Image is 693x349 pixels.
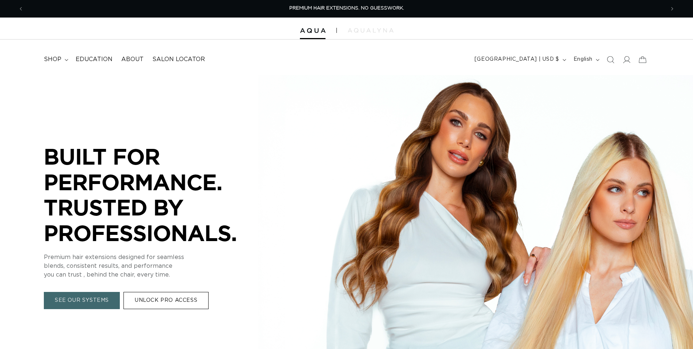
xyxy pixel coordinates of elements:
[602,52,618,68] summary: Search
[76,56,113,63] span: Education
[152,56,205,63] span: Salon Locator
[44,262,263,271] p: blends, consistent results, and performance
[117,51,148,68] a: About
[44,56,61,63] span: shop
[470,53,569,67] button: [GEOGRAPHIC_DATA] | USD $
[44,271,263,279] p: you can trust , behind the chair, every time.
[121,56,144,63] span: About
[574,56,593,63] span: English
[44,253,263,262] p: Premium hair extensions designed for seamless
[300,28,325,33] img: Aqua Hair Extensions
[13,2,29,16] button: Previous announcement
[348,28,393,33] img: aqualyna.com
[289,6,404,11] span: PREMIUM HAIR EXTENSIONS. NO GUESSWORK.
[71,51,117,68] a: Education
[569,53,602,67] button: English
[44,292,120,309] a: SEE OUR SYSTEMS
[475,56,559,63] span: [GEOGRAPHIC_DATA] | USD $
[123,292,209,309] a: UNLOCK PRO ACCESS
[148,51,209,68] a: Salon Locator
[44,144,263,245] p: BUILT FOR PERFORMANCE. TRUSTED BY PROFESSIONALS.
[39,51,71,68] summary: shop
[664,2,680,16] button: Next announcement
